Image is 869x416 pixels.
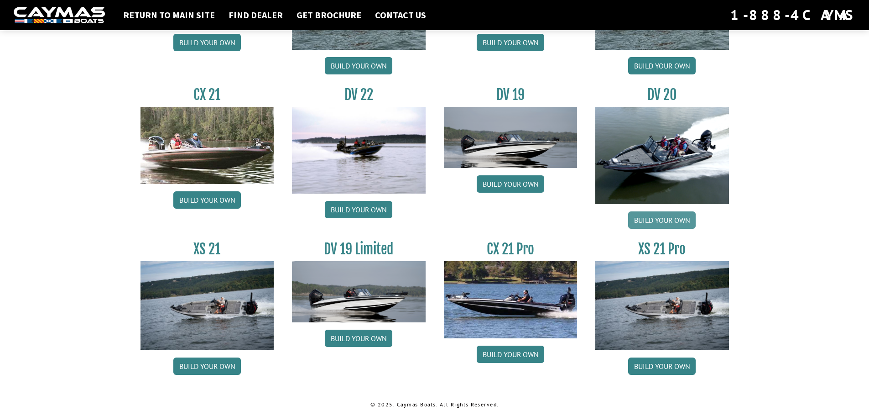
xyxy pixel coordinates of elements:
img: DV_20_from_website_for_caymas_connect.png [595,107,729,204]
a: Build your own [325,201,392,218]
h3: CX 21 Pro [444,241,578,258]
a: Build your own [477,175,544,193]
img: XS_21_thumbnail.jpg [140,261,274,350]
h3: DV 20 [595,86,729,103]
a: Build your own [325,330,392,347]
img: dv-19-ban_from_website_for_caymas_connect.png [444,107,578,168]
a: Build your own [477,34,544,51]
h3: XS 21 Pro [595,241,729,258]
div: 1-888-4CAYMAS [730,5,855,25]
a: Contact Us [370,9,431,21]
img: CX21_thumb.jpg [140,107,274,184]
a: Build your own [477,346,544,363]
a: Find Dealer [224,9,287,21]
h3: DV 22 [292,86,426,103]
a: Build your own [173,191,241,209]
a: Build your own [325,57,392,74]
a: Return to main site [119,9,219,21]
a: Build your own [628,358,696,375]
img: DV22_original_motor_cropped_for_caymas_connect.jpg [292,107,426,194]
h3: XS 21 [140,241,274,258]
a: Build your own [173,358,241,375]
h3: CX 21 [140,86,274,103]
p: © 2025. Caymas Boats. All Rights Reserved. [140,400,729,409]
img: white-logo-c9c8dbefe5ff5ceceb0f0178aa75bf4bb51f6bca0971e226c86eb53dfe498488.png [14,7,105,24]
img: XS_21_thumbnail.jpg [595,261,729,350]
img: dv-19-ban_from_website_for_caymas_connect.png [292,261,426,322]
img: CX-21Pro_thumbnail.jpg [444,261,578,338]
a: Build your own [628,57,696,74]
a: Build your own [173,34,241,51]
h3: DV 19 [444,86,578,103]
a: Get Brochure [292,9,366,21]
a: Build your own [628,211,696,229]
h3: DV 19 Limited [292,241,426,258]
